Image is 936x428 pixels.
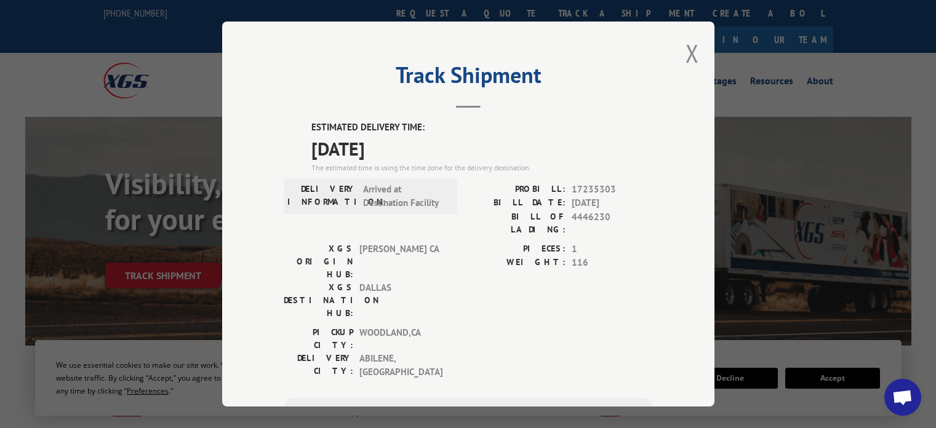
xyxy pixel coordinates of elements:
div: Open chat [884,379,921,416]
label: XGS ORIGIN HUB: [284,242,353,280]
h2: Track Shipment [284,66,653,90]
label: PROBILL: [468,182,566,196]
label: XGS DESTINATION HUB: [284,280,353,319]
span: DALLAS [359,280,442,319]
label: PIECES: [468,242,566,256]
span: [DATE] [311,134,653,162]
span: WOODLAND , CA [359,325,442,351]
label: PICKUP CITY: [284,325,353,351]
label: BILL OF LADING: [468,210,566,236]
span: ABILENE , [GEOGRAPHIC_DATA] [359,351,442,379]
span: 1 [572,242,653,256]
label: DELIVERY CITY: [284,351,353,379]
span: 4446230 [572,210,653,236]
div: The estimated time is using the time zone for the delivery destination. [311,162,653,173]
label: ESTIMATED DELIVERY TIME: [311,121,653,135]
label: WEIGHT: [468,256,566,270]
button: Close modal [686,37,699,69]
span: [DATE] [572,196,653,210]
span: 116 [572,256,653,270]
span: Arrived at Destination Facility [363,182,446,210]
label: BILL DATE: [468,196,566,210]
label: DELIVERY INFORMATION: [287,182,357,210]
span: 17235303 [572,182,653,196]
span: [PERSON_NAME] CA [359,242,442,280]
